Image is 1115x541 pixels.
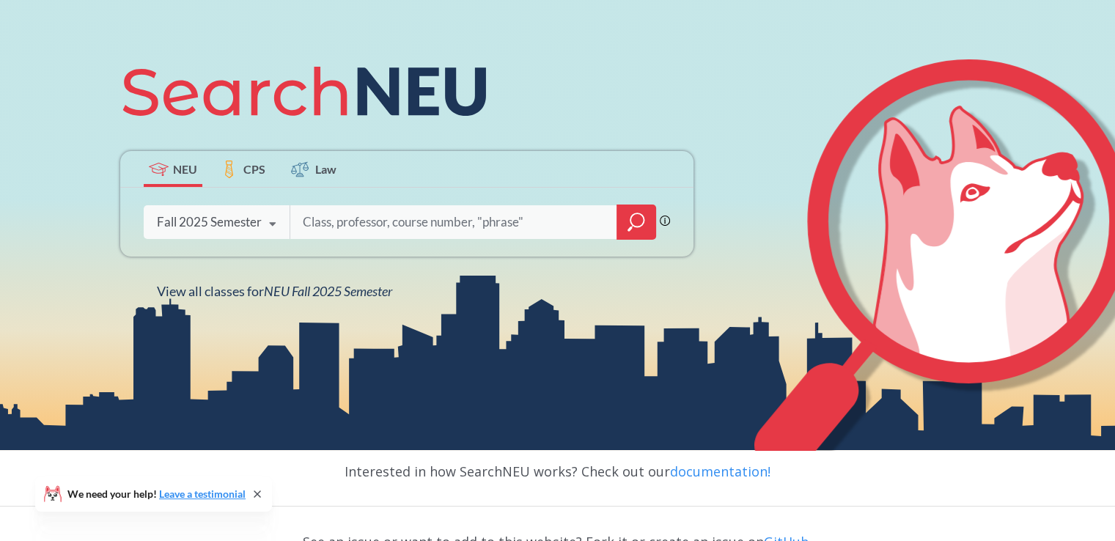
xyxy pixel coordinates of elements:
span: NEU [173,161,197,177]
span: Law [315,161,336,177]
div: Fall 2025 Semester [157,214,262,230]
input: Class, professor, course number, "phrase" [301,207,606,238]
div: magnifying glass [617,205,656,240]
svg: magnifying glass [628,212,645,232]
span: View all classes for [157,283,392,299]
span: NEU Fall 2025 Semester [264,283,392,299]
span: CPS [243,161,265,177]
a: documentation! [670,463,770,480]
